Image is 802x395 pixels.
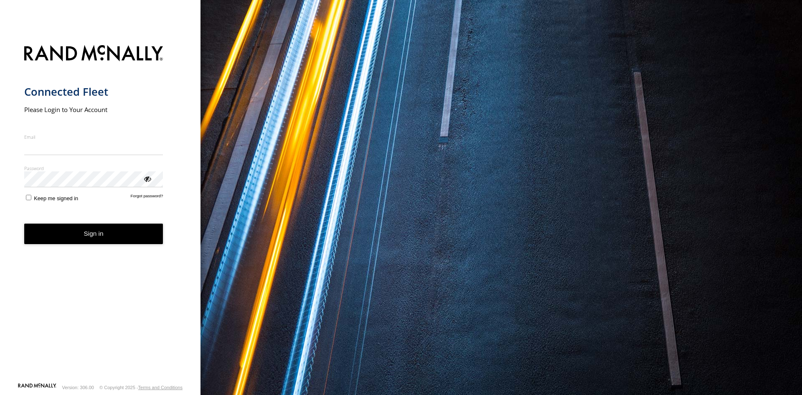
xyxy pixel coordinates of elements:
div: © Copyright 2025 - [99,385,183,390]
a: Forgot password? [131,194,163,201]
div: Version: 306.00 [62,385,94,390]
h2: Please Login to Your Account [24,105,163,114]
input: Keep me signed in [26,195,31,200]
label: Email [24,134,163,140]
h1: Connected Fleet [24,85,163,99]
label: Password [24,165,163,171]
div: ViewPassword [143,174,151,183]
button: Sign in [24,224,163,244]
form: main [24,40,177,382]
a: Visit our Website [18,383,56,392]
span: Keep me signed in [34,195,78,201]
a: Terms and Conditions [138,385,183,390]
img: Rand McNally [24,43,163,65]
